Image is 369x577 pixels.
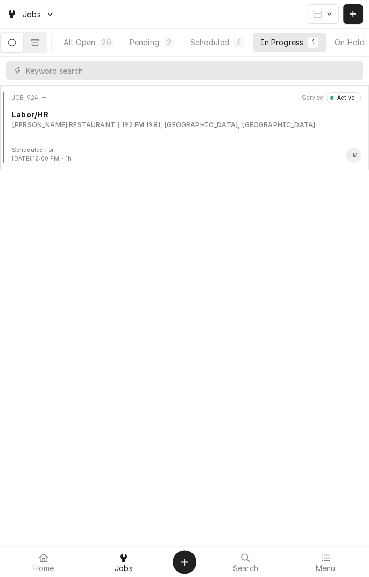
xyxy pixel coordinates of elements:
[4,146,365,163] div: Card Footer
[286,549,365,575] a: Menu
[102,37,111,48] div: 20
[315,564,335,573] span: Menu
[346,148,361,163] div: Card Footer Primary Content
[310,37,316,48] div: 1
[4,109,365,130] div: Card Body
[12,146,72,155] div: Object Extra Context Footer Label
[12,146,72,163] div: Card Footer Extra Context
[233,564,258,573] span: Search
[12,120,361,130] div: Object Subtext
[33,564,54,573] span: Home
[115,564,133,573] span: Jobs
[302,94,323,102] div: Object Extra Context Header
[302,92,361,103] div: Card Header Secondary Content
[118,120,315,130] div: Object Subtext Secondary
[4,92,365,103] div: Card Header
[63,37,95,48] div: All Open
[190,37,229,48] div: Scheduled
[26,61,357,80] input: Keyword search
[166,37,172,48] div: 2
[12,92,47,103] div: Card Header Primary Content
[260,37,303,48] div: In Progress
[335,37,365,48] div: On Hold
[12,94,38,102] div: Object ID
[173,550,196,574] button: Create Object
[130,37,159,48] div: Pending
[84,549,164,575] a: Jobs
[346,148,361,163] div: LM
[236,37,242,48] div: 4
[333,94,354,102] div: Active
[23,9,41,20] span: Jobs
[4,549,83,575] a: Home
[346,148,361,163] div: Longino Monroe's Avatar
[12,120,115,130] div: Object Subtext Primary
[327,92,361,103] div: Object Status
[12,109,361,120] div: Object Title
[12,155,72,162] span: [DATE] 12:00 PM • 1h
[206,549,285,575] a: Search
[2,5,59,23] a: Go to Jobs
[12,155,72,163] div: Object Extra Context Footer Value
